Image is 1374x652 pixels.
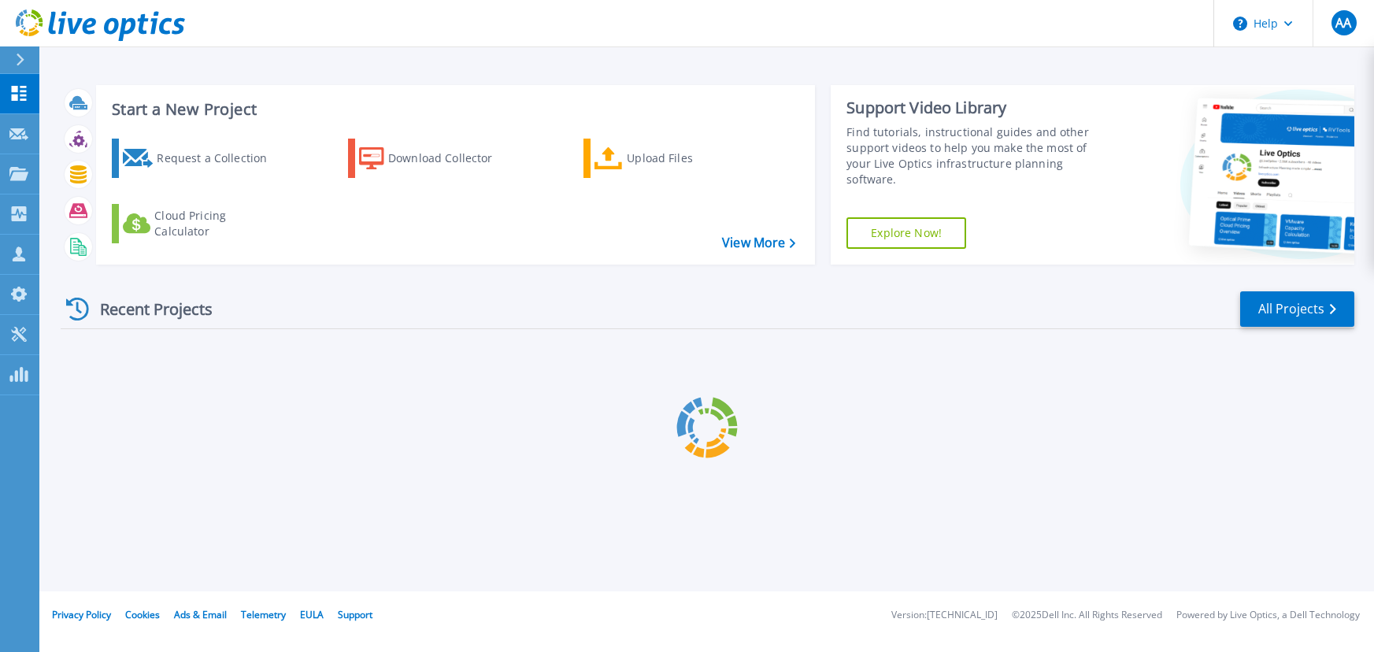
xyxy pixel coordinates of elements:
div: Upload Files [627,143,753,174]
a: Request a Collection [112,139,287,178]
div: Recent Projects [61,290,234,328]
a: Download Collector [348,139,524,178]
a: EULA [300,608,324,621]
div: Support Video Library [846,98,1112,118]
a: Cookies [125,608,160,621]
a: Support [338,608,372,621]
div: Cloud Pricing Calculator [154,208,280,239]
div: Download Collector [388,143,514,174]
h3: Start a New Project [112,101,794,118]
a: Cloud Pricing Calculator [112,204,287,243]
span: AA [1335,17,1351,29]
li: Version: [TECHNICAL_ID] [891,610,998,621]
a: Upload Files [583,139,759,178]
a: Privacy Policy [52,608,111,621]
div: Find tutorials, instructional guides and other support videos to help you make the most of your L... [846,124,1112,187]
a: Explore Now! [846,217,966,249]
li: Powered by Live Optics, a Dell Technology [1176,610,1360,621]
div: Request a Collection [157,143,283,174]
a: Ads & Email [174,608,227,621]
a: Telemetry [241,608,286,621]
li: © 2025 Dell Inc. All Rights Reserved [1012,610,1162,621]
a: View More [722,235,795,250]
a: All Projects [1240,291,1354,327]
